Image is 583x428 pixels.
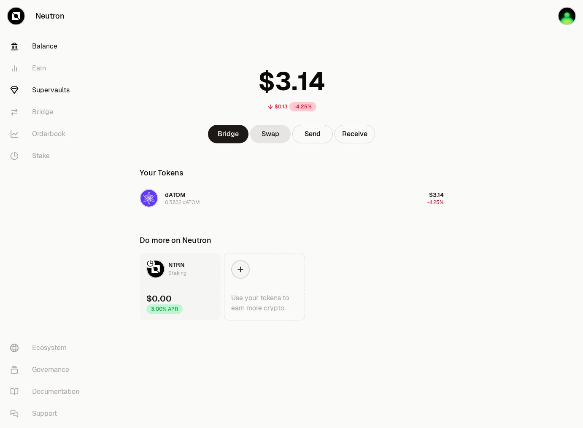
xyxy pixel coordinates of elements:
[250,125,291,143] a: Swap
[146,293,172,304] div: $0.00
[559,8,575,24] img: jushiung139
[146,304,183,314] div: 3.00% APR
[3,403,91,425] a: Support
[429,191,444,199] span: $3.14
[135,186,449,211] button: dATOM LogodATOM0.5832 dATOM$3.14-4.25%
[3,145,91,167] a: Stake
[3,381,91,403] a: Documentation
[208,125,248,143] a: Bridge
[165,191,186,199] span: dATOM
[3,101,91,123] a: Bridge
[3,35,91,57] a: Balance
[289,102,316,111] div: -4.25%
[275,103,288,110] div: $0.13
[140,167,184,179] div: Your Tokens
[3,57,91,79] a: Earn
[168,269,186,277] div: Staking
[147,261,164,277] img: NTRN Logo
[165,199,200,206] div: 0.5832 dATOM
[3,79,91,101] a: Supervaults
[224,253,305,320] a: Use your tokens to earn more crypto.
[3,337,91,359] a: Ecosystem
[140,190,157,207] img: dATOM Logo
[335,125,375,143] button: Receive
[3,123,91,145] a: Orderbook
[292,125,333,143] button: Send
[140,234,211,246] div: Do more on Neutron
[231,293,298,313] div: Use your tokens to earn more crypto.
[168,261,184,269] span: NTRN
[3,359,91,381] a: Governance
[140,253,221,320] a: NTRN LogoNTRNStaking$0.003.00% APR
[427,199,444,206] span: -4.25%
